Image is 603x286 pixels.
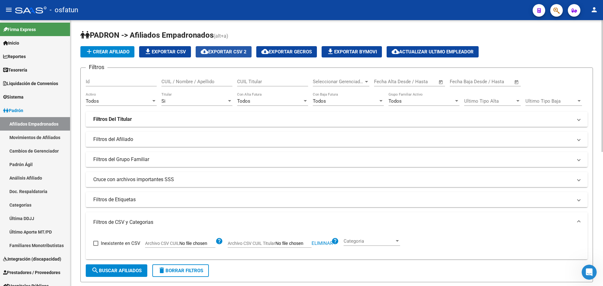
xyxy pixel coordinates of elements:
[91,267,99,274] mat-icon: search
[3,107,23,114] span: Padrón
[85,49,129,55] span: Crear Afiliado
[312,240,333,246] span: Eliminar
[86,132,588,147] mat-expansion-panel-header: Filtros del Afiliado
[481,79,511,84] input: Fecha fin
[86,232,588,259] div: Filtros de CSV y Categorias
[86,192,588,207] mat-expansion-panel-header: Filtros de Etiquetas
[3,80,58,87] span: Liquidación de Convenios
[387,46,479,57] button: Actualizar ultimo Empleador
[214,33,228,39] span: (alt+a)
[80,46,134,57] button: Crear Afiliado
[215,237,223,245] mat-icon: help
[261,49,312,55] span: Exportar GECROS
[152,264,209,277] button: Borrar Filtros
[86,152,588,167] mat-expansion-panel-header: Filtros del Grupo Familiar
[582,265,597,280] iframe: Intercom live chat
[85,48,93,55] mat-icon: add
[327,48,334,55] mat-icon: file_download
[86,98,99,104] span: Todos
[388,98,402,104] span: Todos
[437,78,445,86] button: Open calendar
[228,241,275,246] span: Archivo CSV CUIL Titular
[275,241,312,246] input: Archivo CSV CUIL Titular
[80,31,214,40] span: PADRON -> Afiliados Empadronados
[3,26,36,33] span: Firma Express
[313,79,364,84] span: Seleccionar Gerenciador
[3,269,60,276] span: Prestadores / Proveedores
[144,49,186,55] span: Exportar CSV
[322,46,382,57] button: Exportar Bymovi
[525,98,576,104] span: Ultimo Tipo Baja
[5,6,13,13] mat-icon: menu
[158,267,166,274] mat-icon: delete
[450,79,475,84] input: Fecha inicio
[50,3,78,17] span: - osfatun
[3,67,27,73] span: Tesorería
[237,98,250,104] span: Todos
[86,212,588,232] mat-expansion-panel-header: Filtros de CSV y Categorias
[196,46,252,57] button: Exportar CSV 2
[3,53,26,60] span: Reportes
[93,156,573,163] mat-panel-title: Filtros del Grupo Familiar
[3,40,19,46] span: Inicio
[3,94,24,100] span: Sistema
[464,98,515,104] span: Ultimo Tipo Alta
[158,268,203,273] span: Borrar Filtros
[93,176,573,183] mat-panel-title: Cruce con archivos importantes SSS
[513,78,520,86] button: Open calendar
[261,48,269,55] mat-icon: cloud_download
[327,49,377,55] span: Exportar Bymovi
[392,48,399,55] mat-icon: cloud_download
[93,116,132,123] strong: Filtros Del Titular
[201,49,247,55] span: Exportar CSV 2
[101,240,140,247] span: Inexistente en CSV
[86,172,588,187] mat-expansion-panel-header: Cruce con archivos importantes SSS
[139,46,191,57] button: Exportar CSV
[86,112,588,127] mat-expansion-panel-header: Filtros Del Titular
[201,48,208,55] mat-icon: cloud_download
[161,98,166,104] span: Si
[145,241,179,246] span: Archivo CSV CUIL
[93,219,573,226] mat-panel-title: Filtros de CSV y Categorias
[392,49,474,55] span: Actualizar ultimo Empleador
[405,79,436,84] input: Fecha fin
[344,238,394,244] span: Categoria
[93,196,573,203] mat-panel-title: Filtros de Etiquetas
[86,264,147,277] button: Buscar Afiliados
[331,237,339,245] mat-icon: help
[313,98,326,104] span: Todos
[590,6,598,13] mat-icon: person
[3,256,61,262] span: Integración (discapacidad)
[91,268,142,273] span: Buscar Afiliados
[144,48,152,55] mat-icon: file_download
[312,241,333,246] button: Eliminar
[86,63,107,72] h3: Filtros
[374,79,399,84] input: Fecha inicio
[93,136,573,143] mat-panel-title: Filtros del Afiliado
[179,241,215,246] input: Archivo CSV CUIL
[256,46,317,57] button: Exportar GECROS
